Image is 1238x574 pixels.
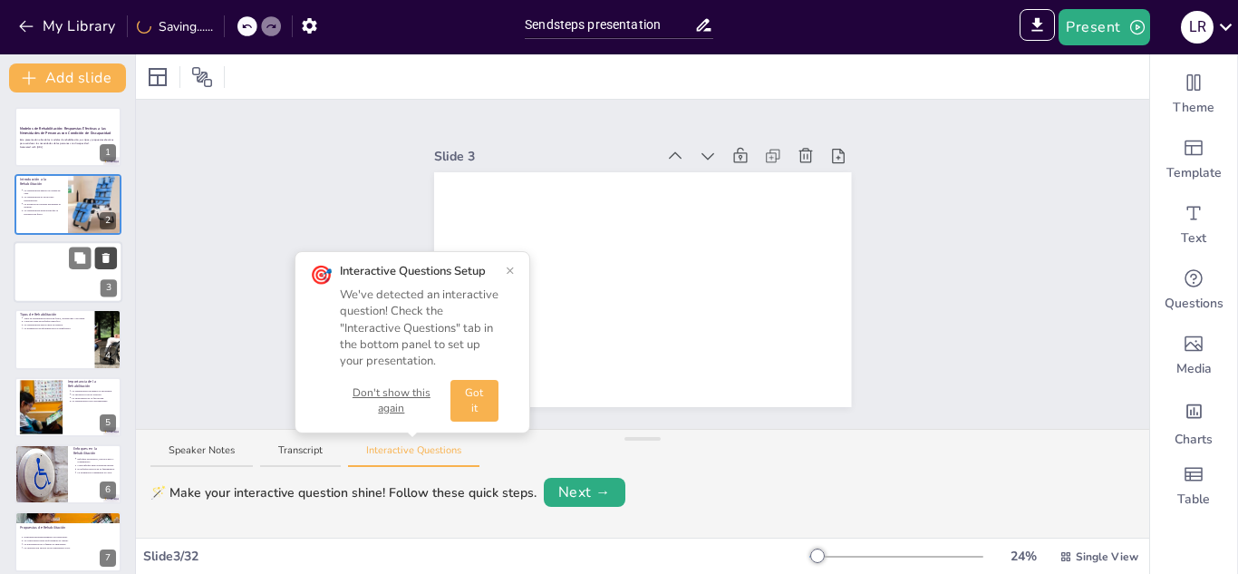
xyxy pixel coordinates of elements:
span: Text [1181,229,1206,248]
span: Questions [1165,295,1223,313]
div: Get real-time input from your audience [1150,258,1237,323]
div: Slide 3 / 32 [143,547,809,566]
div: 7 [100,550,116,567]
span: Template [1166,164,1222,182]
div: Layout [143,63,172,92]
div: 2 [100,212,116,229]
button: Transcript [260,443,341,468]
div: 🎯 [310,263,333,288]
p: La rehabilitación psicológica es esencial. [24,324,89,327]
span: Single View [1076,549,1138,565]
div: Add a table [1150,453,1237,519]
p: La capacitación laboral es un componente clave. [24,547,116,550]
p: El enfoque psicosocial es fundamental. [77,467,116,471]
div: 4 [15,309,121,369]
div: 🪄 Make your interactive question shine! Follow these quick steps. [150,483,537,502]
p: Cada tipo tiene un enfoque específico. [24,320,89,324]
div: 6 [100,482,116,499]
button: My Library [14,12,123,41]
span: Table [1177,491,1210,509]
div: Add ready made slides [1150,127,1237,192]
button: Present [1059,9,1149,45]
span: Media [1176,360,1212,378]
div: Add charts and graphs [1150,388,1237,453]
p: La rehabilitación crea oportunidades. [72,399,116,403]
button: Next → [544,478,625,507]
button: Duplicate Slide [69,247,91,268]
p: Tipos de Rehabilitación [20,312,90,317]
p: La integración comunitaria es clave. [77,471,116,474]
div: We've detected an interactive question! Check the "Interactive Questions" tab in the bottom panel... [340,287,498,369]
p: La salud mental se ve favorecida. [72,396,116,400]
div: 5 [100,414,116,432]
p: La rehabilitación promueve la autonomía. [72,389,116,393]
p: Propuestas de Rehabilitación [20,525,116,530]
p: La rehabilitación mejora la calidad de vida. [24,189,63,195]
div: 5 [15,377,121,437]
p: La colaboración entre profesionales es crucial. [24,540,116,543]
button: Speaker Notes [150,443,253,468]
p: Cada enfoque tiene estrategias únicas. [77,464,116,468]
button: Add slide [9,63,126,92]
p: La rehabilitación abarca más que la recuperación física. [24,209,63,215]
p: La inclusión social es esencial. [72,393,116,396]
p: Importancia de la Rehabilitación [68,379,116,389]
p: La integración de diferentes tipos es beneficiosa. [24,327,89,331]
button: Don't show this again [340,385,443,416]
p: La inclusión de diversas disciplinas es esencial. [24,202,63,209]
button: L R [1181,9,1214,45]
div: Add text boxes [1150,192,1237,258]
p: Tipos de rehabilitación incluyen física, ocupacional y del habla. [24,316,89,320]
div: Change the overall theme [1150,62,1237,127]
strong: Modelos de Rehabilitación: Respuestas Efectivas a las Necesidades de Personas con Condición de Di... [20,126,111,136]
p: Introducción a la Rehabilitación [20,176,63,186]
div: Add images, graphics, shapes or video [1150,323,1237,388]
div: 6 [15,444,121,504]
p: Esta presentación aborda los modelos de rehabilitación, sus tipos y propuestas efectivas para sat... [20,139,116,145]
div: 4 [100,347,116,365]
span: Position [191,66,213,88]
div: 1 [100,144,116,161]
div: 3 [101,279,117,297]
div: 3 [14,241,122,303]
div: 7 [15,511,121,571]
p: La participación de la familia es importante. [24,543,116,547]
div: 2 [15,174,121,234]
p: Enfoques en la Rehabilitación [73,446,116,456]
p: Enfoques biomédicos, psicosociales y comunitarios. [77,457,116,463]
span: Export to PowerPoint [1020,9,1055,45]
p: Programas multidisciplinarios son esenciales. [24,536,116,540]
div: Interactive Questions Setup [340,263,498,279]
button: Delete Slide [95,247,117,268]
span: Theme [1173,99,1214,117]
div: 24 % [1001,547,1045,566]
button: × [506,263,515,277]
div: Saving...... [137,17,213,36]
p: La rehabilitación es un proceso personalizado. [24,195,63,201]
button: Got it [450,380,498,422]
button: Interactive Questions [348,443,479,468]
p: Generated with [URL] [20,145,116,149]
input: Insert title [525,12,694,38]
div: L R [1181,11,1214,44]
div: 1 [15,107,121,167]
span: Charts [1175,431,1213,449]
div: Slide 3 [434,147,655,166]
